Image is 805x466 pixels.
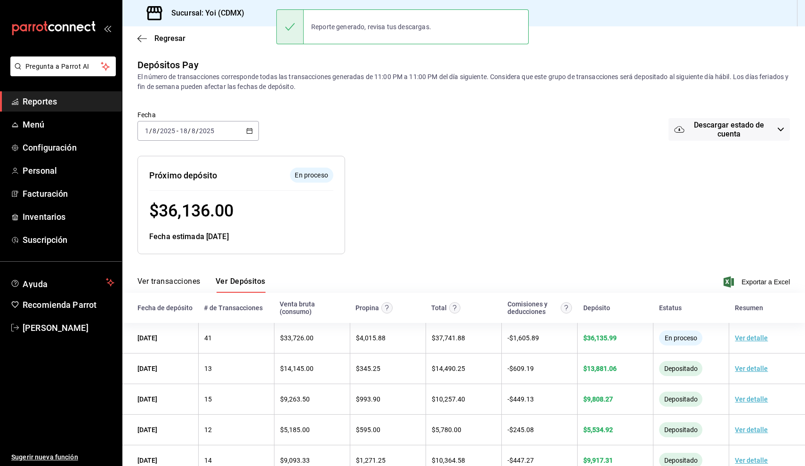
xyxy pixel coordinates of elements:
span: Ayuda [23,277,102,288]
span: / [157,127,160,135]
a: Ver detalle [735,365,768,372]
div: Estatus [659,304,682,312]
div: El depósito aún no se ha enviado a tu cuenta bancaria. [290,168,333,183]
div: Fecha estimada [DATE] [149,231,333,242]
span: $ 9,263.50 [280,395,310,403]
span: Depositado [660,426,701,434]
div: El depósito aún no se ha enviado a tu cuenta bancaria. [659,330,702,345]
span: - $ 245.08 [507,426,534,434]
span: - [177,127,178,135]
div: El monto ha sido enviado a tu cuenta bancaria. Puede tardar en verse reflejado, según la entidad ... [659,392,702,407]
a: Ver detalle [735,457,768,464]
td: 13 [198,354,274,384]
span: Personal [23,164,114,177]
span: $ 993.90 [356,395,380,403]
input: ---- [160,127,176,135]
span: [PERSON_NAME] [23,321,114,334]
span: $ 345.25 [356,365,380,372]
div: El número de transacciones corresponde todas las transacciones generadas de 11:00 PM a 11:00 PM d... [137,72,790,92]
span: Pregunta a Parrot AI [25,62,101,72]
button: open_drawer_menu [104,24,111,32]
span: / [196,127,199,135]
span: $ 36,135.99 [583,334,617,342]
div: El monto ha sido enviado a tu cuenta bancaria. Puede tardar en verse reflejado, según la entidad ... [659,422,702,437]
span: / [188,127,191,135]
span: $ 595.00 [356,426,380,434]
span: Sugerir nueva función [11,452,114,462]
span: En proceso [661,334,701,342]
a: Ver detalle [735,334,768,342]
span: Menú [23,118,114,131]
span: $ 1,271.25 [356,457,386,464]
td: 12 [198,415,274,445]
span: - $ 609.19 [507,365,534,372]
input: -- [179,127,188,135]
input: -- [191,127,196,135]
button: Pregunta a Parrot AI [10,56,116,76]
span: Depositado [660,365,701,372]
span: Inventarios [23,210,114,223]
a: Ver detalle [735,426,768,434]
span: $ 33,726.00 [280,334,314,342]
span: $ 10,364.58 [432,457,465,464]
div: Comisiones y deducciones [507,300,558,315]
span: Descargar estado de cuenta [684,121,773,138]
span: $ 5,185.00 [280,426,310,434]
span: Reportes [23,95,114,108]
span: $ 13,881.06 [583,365,617,372]
span: Depositado [660,457,701,464]
div: Depósitos Pay [137,58,199,72]
span: $ 5,534.92 [583,426,613,434]
button: Descargar estado de cuenta [668,118,790,141]
svg: Las propinas mostradas excluyen toda configuración de retención. [381,302,393,313]
span: - $ 1,605.89 [507,334,539,342]
span: $ 14,145.00 [280,365,314,372]
td: [DATE] [122,354,198,384]
div: Próximo depósito [149,169,217,182]
svg: Este monto equivale al total de la venta más otros abonos antes de aplicar comisión e IVA. [449,302,460,313]
span: $ 37,741.88 [432,334,465,342]
input: -- [145,127,149,135]
span: Facturación [23,187,114,200]
span: $ 14,490.25 [432,365,465,372]
div: Reporte generado, revisa tus descargas. [304,16,439,37]
input: -- [152,127,157,135]
span: - $ 449.13 [507,395,534,403]
span: $ 5,780.00 [432,426,461,434]
a: Pregunta a Parrot AI [7,68,116,78]
h3: Sucursal: Yoi (CDMX) [164,8,245,19]
td: 41 [198,323,274,354]
span: / [149,127,152,135]
button: Ver transacciones [137,277,201,293]
button: Exportar a Excel [725,276,790,288]
div: # de Transacciones [204,304,263,312]
td: [DATE] [122,323,198,354]
div: Depósito [583,304,610,312]
span: - $ 447.27 [507,457,534,464]
div: Total [431,304,447,312]
button: Ver Depósitos [216,277,266,293]
td: 15 [198,384,274,415]
div: Resumen [735,304,763,312]
span: Regresar [154,34,185,43]
span: $ 4,015.88 [356,334,386,342]
span: $ 36,136.00 [149,201,233,221]
input: ---- [199,127,215,135]
div: El monto ha sido enviado a tu cuenta bancaria. Puede tardar en verse reflejado, según la entidad ... [659,361,702,376]
span: $ 9,917.31 [583,457,613,464]
div: Venta bruta (consumo) [280,300,344,315]
span: Recomienda Parrot [23,298,114,311]
span: Configuración [23,141,114,154]
label: Fecha [137,112,259,118]
span: $ 9,093.33 [280,457,310,464]
div: navigation tabs [137,277,266,293]
td: [DATE] [122,415,198,445]
div: Fecha de depósito [137,304,193,312]
span: $ 9,808.27 [583,395,613,403]
td: [DATE] [122,384,198,415]
a: Ver detalle [735,395,768,403]
button: Regresar [137,34,185,43]
span: En proceso [291,170,331,180]
svg: Contempla comisión de ventas y propinas, IVA, cancelaciones y devoluciones. [561,302,572,313]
